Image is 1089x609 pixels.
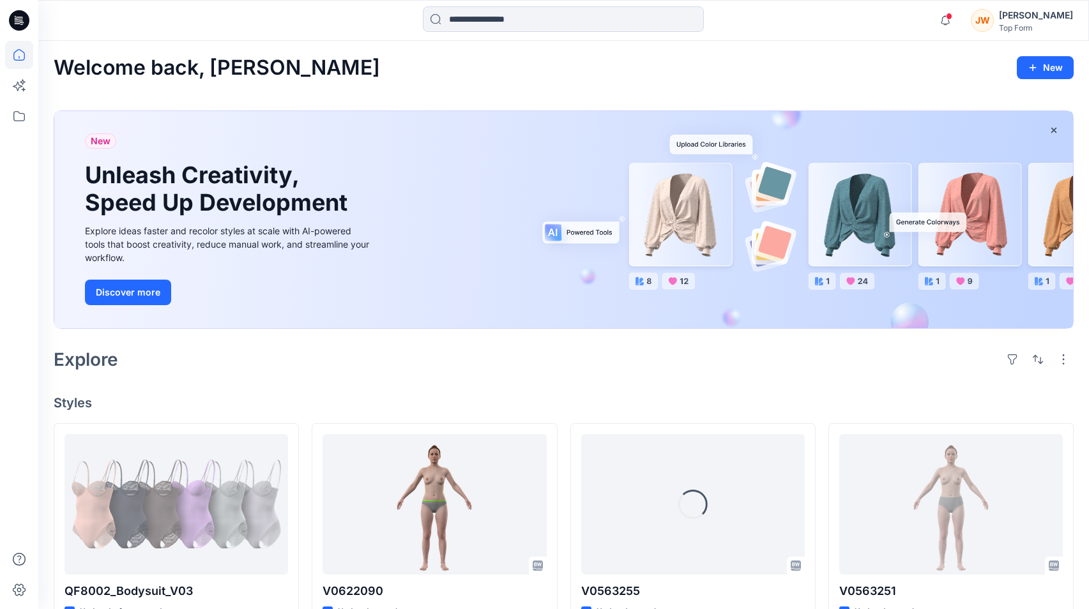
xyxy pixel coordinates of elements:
[999,8,1073,23] div: [PERSON_NAME]
[85,280,171,305] button: Discover more
[54,56,380,80] h2: Welcome back, [PERSON_NAME]
[839,582,1063,600] p: V0563251
[54,349,118,370] h2: Explore
[85,162,353,216] h1: Unleash Creativity, Speed Up Development
[323,434,546,575] a: V0622090
[839,434,1063,575] a: V0563251
[85,280,372,305] a: Discover more
[65,434,288,575] a: QF8002_Bodysuit_V03
[323,582,546,600] p: V0622090
[65,582,288,600] p: QF8002_Bodysuit_V03
[581,582,805,600] p: V0563255
[91,133,110,149] span: New
[1017,56,1074,79] button: New
[999,23,1073,33] div: Top Form
[85,224,372,264] div: Explore ideas faster and recolor styles at scale with AI-powered tools that boost creativity, red...
[971,9,994,32] div: JW
[54,395,1074,410] h4: Styles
